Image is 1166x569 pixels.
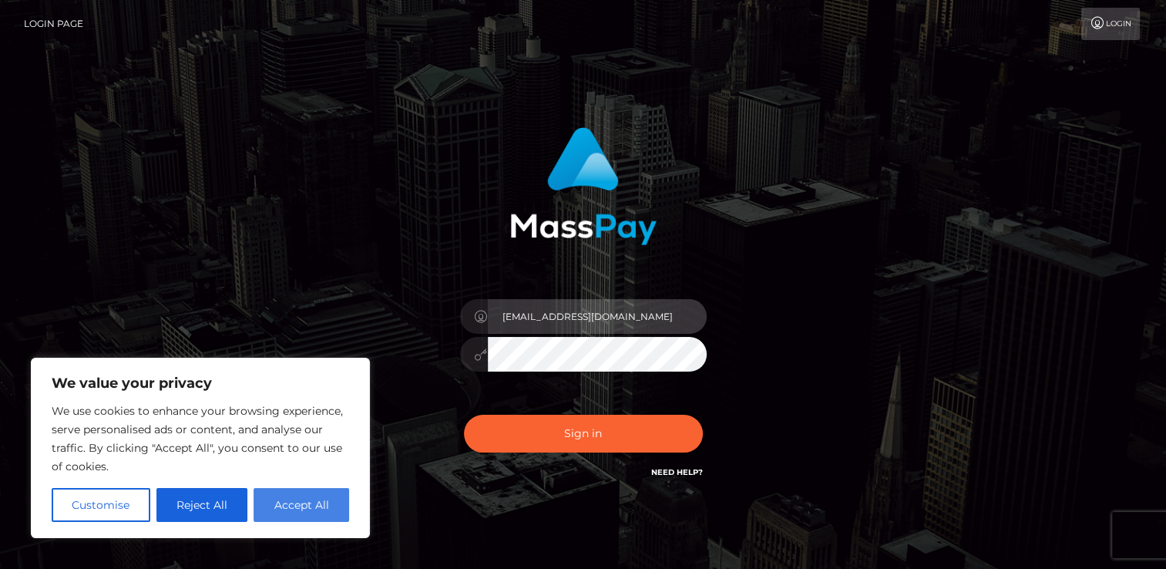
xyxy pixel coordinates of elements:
p: We value your privacy [52,374,349,392]
button: Sign in [464,415,703,453]
a: Need Help? [651,467,703,477]
button: Customise [52,488,150,522]
input: Username... [488,299,707,334]
a: Login [1081,8,1140,40]
img: MassPay Login [510,127,657,245]
p: We use cookies to enhance your browsing experience, serve personalised ads or content, and analys... [52,402,349,476]
button: Reject All [156,488,248,522]
a: Login Page [24,8,83,40]
div: We value your privacy [31,358,370,538]
button: Accept All [254,488,349,522]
